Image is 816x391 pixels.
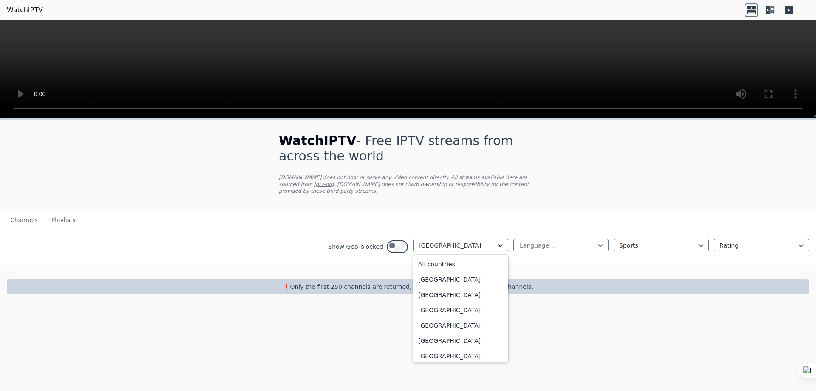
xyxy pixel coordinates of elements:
div: All countries [413,257,508,272]
p: ❗️Only the first 250 channels are returned, use the filters to narrow down channels. [10,283,806,291]
h1: - Free IPTV streams from across the world [279,133,537,164]
div: [GEOGRAPHIC_DATA] [413,333,508,348]
p: [DOMAIN_NAME] does not host or serve any video content directly. All streams available here are s... [279,174,537,194]
div: [GEOGRAPHIC_DATA] [413,318,508,333]
button: Channels [10,212,38,228]
a: iptv-org [314,181,334,187]
span: WatchIPTV [279,133,357,148]
div: [GEOGRAPHIC_DATA] [413,303,508,318]
div: [GEOGRAPHIC_DATA] [413,287,508,303]
label: Show Geo-blocked [328,243,383,251]
div: [GEOGRAPHIC_DATA] [413,348,508,364]
a: WatchIPTV [7,5,43,15]
div: [GEOGRAPHIC_DATA] [413,272,508,287]
button: Playlists [51,212,76,228]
